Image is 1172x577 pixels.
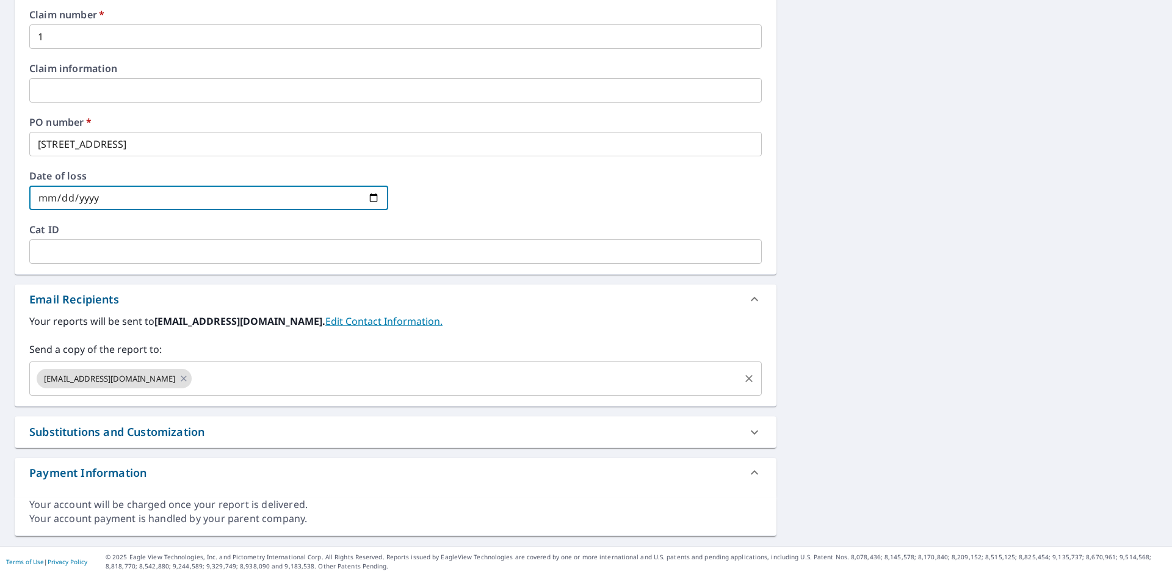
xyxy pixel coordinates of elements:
[325,314,443,328] a: EditContactInfo
[15,458,776,487] div: Payment Information
[29,225,762,234] label: Cat ID
[29,498,762,512] div: Your account will be charged once your report is delivered.
[29,64,762,73] label: Claim information
[15,416,776,448] div: Substitutions and Customization
[29,10,762,20] label: Claim number
[29,171,388,181] label: Date of loss
[37,373,183,385] span: [EMAIL_ADDRESS][DOMAIN_NAME]
[29,342,762,357] label: Send a copy of the report to:
[740,370,758,387] button: Clear
[29,117,762,127] label: PO number
[48,557,87,566] a: Privacy Policy
[29,424,204,440] div: Substitutions and Customization
[154,314,325,328] b: [EMAIL_ADDRESS][DOMAIN_NAME].
[29,512,762,526] div: Your account payment is handled by your parent company.
[6,558,87,565] p: |
[29,291,119,308] div: Email Recipients
[6,557,44,566] a: Terms of Use
[15,285,776,314] div: Email Recipients
[106,553,1166,571] p: © 2025 Eagle View Technologies, Inc. and Pictometry International Corp. All Rights Reserved. Repo...
[29,314,762,328] label: Your reports will be sent to
[29,465,146,481] div: Payment Information
[37,369,192,388] div: [EMAIL_ADDRESS][DOMAIN_NAME]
